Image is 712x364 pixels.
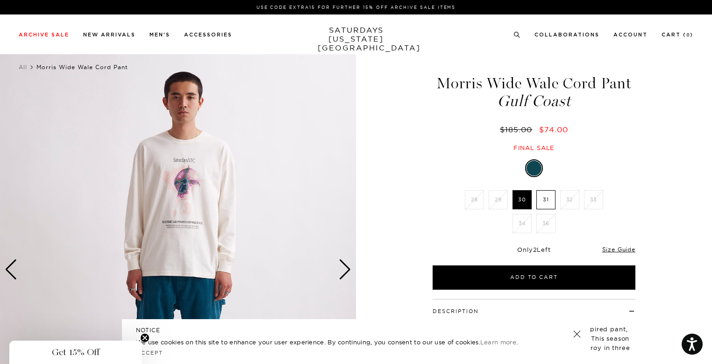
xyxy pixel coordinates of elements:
span: Morris Wide Wale Cord Pant [36,64,128,71]
div: Final sale [431,144,637,152]
small: 0 [686,33,690,37]
a: Size Guide [602,246,635,253]
a: Account [613,32,648,37]
h5: NOTICE [136,326,576,335]
span: Get 15% Off [52,347,100,358]
a: Collaborations [534,32,599,37]
span: $74.00 [539,125,568,134]
div: Previous slide [5,259,17,280]
a: Cart (0) [662,32,693,37]
button: Description [433,309,479,314]
a: New Arrivals [83,32,135,37]
p: We use cookies on this site to enhance your user experience. By continuing, you consent to our us... [136,337,543,347]
a: Accept [136,350,163,356]
label: 30 [513,190,532,209]
a: Archive Sale [19,32,69,37]
a: Accessories [184,32,232,37]
span: Gulf Coast [431,93,637,109]
del: $185.00 [500,125,536,134]
button: Close teaser [140,333,150,343]
p: Use Code EXTRA15 for Further 15% Off Archive Sale Items [22,4,690,11]
a: Learn more [480,338,516,346]
div: Only Left [433,246,635,254]
span: 2 [533,246,537,253]
h1: Morris Wide Wale Cord Pant [431,76,637,109]
div: Get 15% OffClose teaser [9,341,142,364]
button: Add to Cart [433,265,635,290]
a: All [19,64,27,71]
div: Next slide [339,259,351,280]
a: SATURDAYS[US_STATE][GEOGRAPHIC_DATA] [318,26,395,52]
a: Men's [150,32,170,37]
label: 31 [536,190,555,209]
